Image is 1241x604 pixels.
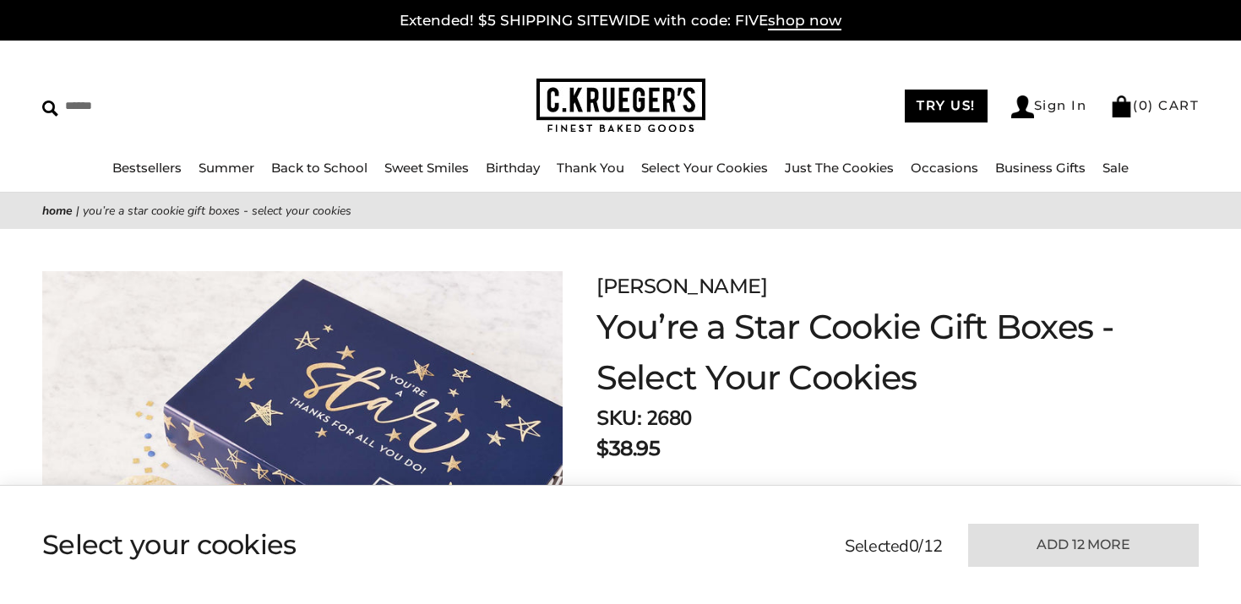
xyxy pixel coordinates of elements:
a: Summer [199,160,254,176]
a: (0) CART [1110,97,1199,113]
a: Business Gifts [995,160,1086,176]
a: Extended! $5 SHIPPING SITEWIDE with code: FIVEshop now [400,12,841,30]
a: Just The Cookies [785,160,894,176]
span: 0 [909,535,919,558]
a: Sweet Smiles [384,160,469,176]
a: Bestsellers [112,160,182,176]
a: Home [42,203,73,219]
span: shop now [768,12,841,30]
a: Birthday [486,160,540,176]
a: Sign In [1011,95,1087,118]
input: Search [42,93,315,119]
img: Bag [1110,95,1133,117]
span: 12 [923,535,943,558]
p: [PERSON_NAME] [596,271,1140,302]
nav: breadcrumbs [42,201,1199,220]
a: Occasions [911,160,978,176]
p: $38.95 [596,433,660,464]
h1: You’re a Star Cookie Gift Boxes - Select Your Cookies [596,302,1140,403]
img: Search [42,101,58,117]
span: | [76,203,79,219]
span: You’re a Star Cookie Gift Boxes - Select Your Cookies [83,203,351,219]
a: Back to School [271,160,367,176]
a: Thank You [557,160,624,176]
a: Sale [1102,160,1129,176]
a: Select Your Cookies [641,160,768,176]
strong: SKU: [596,405,641,432]
img: Account [1011,95,1034,118]
img: C.KRUEGER'S [536,79,705,133]
span: 0 [1139,97,1149,113]
a: TRY US! [905,90,988,122]
p: Selected / [845,534,943,559]
button: Add 12 more [968,524,1199,567]
span: 2680 [646,405,692,432]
